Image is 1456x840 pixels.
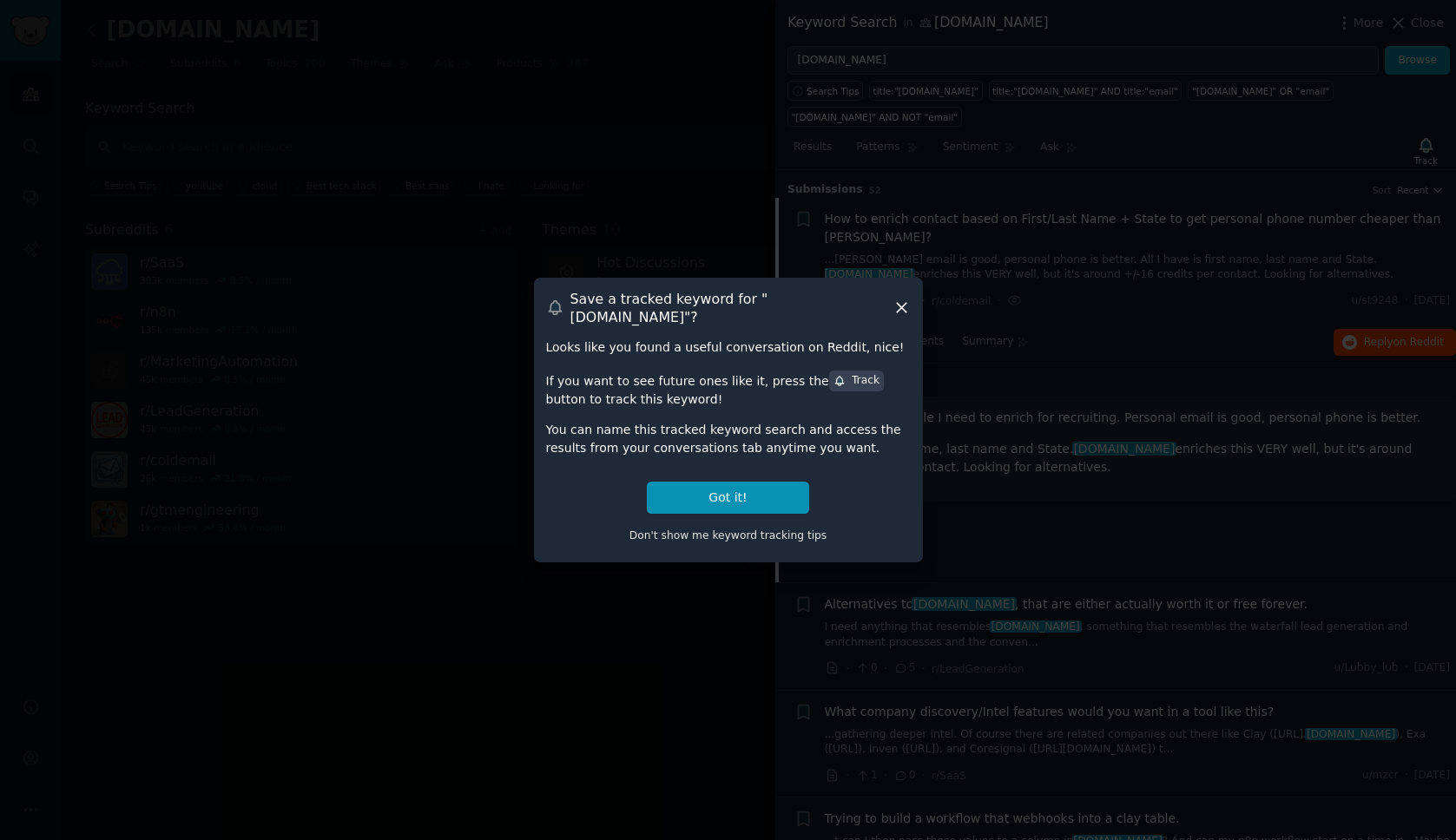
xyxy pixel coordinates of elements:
[546,369,911,409] div: If you want to see future ones like it, press the button to track this keyword!
[629,529,827,541] span: Don't show me keyword tracking tips
[570,290,893,326] h3: Save a tracked keyword for " [DOMAIN_NAME] "?
[546,421,911,457] div: You can name this tracked keyword search and access the results from your conversations tab anyti...
[647,482,808,514] button: Got it!
[833,373,880,389] div: Track
[546,338,911,357] div: Looks like you found a useful conversation on Reddit, nice!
